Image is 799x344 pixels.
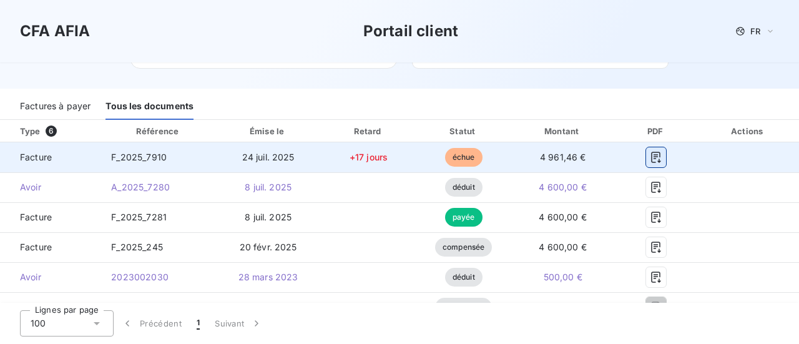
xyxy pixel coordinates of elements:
div: Émise le [218,125,318,137]
span: 20 févr. 2025 [240,242,297,252]
div: Actions [700,125,797,137]
span: 4 600,00 € [539,242,587,252]
span: F_2025_7910 [111,152,167,162]
span: Facture [10,301,91,313]
div: PDF [617,125,695,137]
span: 8 juil. 2025 [245,182,292,192]
span: 500,00 € [544,302,582,312]
div: Montant [513,125,612,137]
button: Suivant [207,310,270,337]
span: payée [445,208,483,227]
span: 1 [197,317,200,330]
span: déduit [445,268,483,287]
button: 1 [189,310,207,337]
div: Factures à payer [20,94,91,120]
span: Avoir [10,181,91,194]
span: déduit [445,178,483,197]
div: Tous les documents [105,94,194,120]
span: 500,00 € [544,272,582,282]
span: 2023002030 [111,272,169,282]
div: Type [12,125,99,137]
span: compensée [435,298,492,317]
span: 28 mars 2023 [238,272,298,282]
span: 4 600,00 € [539,182,587,192]
div: Retard [323,125,414,137]
span: compensée [435,238,492,257]
span: Avoir [10,271,91,283]
span: Facture [10,241,91,253]
span: 6 [46,125,57,137]
span: 24 juil. 2025 [242,152,295,162]
span: Facture [10,211,91,224]
span: +17 jours [350,152,388,162]
span: 8 juil. 2025 [245,212,292,222]
span: échue [445,148,483,167]
button: Précédent [114,310,189,337]
span: F_2025_7281 [111,212,167,222]
span: A_2025_7280 [111,182,170,192]
div: Statut [419,125,508,137]
span: 4 600,00 € [539,212,587,222]
div: Référence [136,126,179,136]
span: F_2025_245 [111,242,163,252]
span: 4 961,46 € [540,152,586,162]
span: 100 [31,317,46,330]
h3: CFA AFIA [20,20,90,42]
span: Facture [10,151,91,164]
h3: Portail client [363,20,458,42]
span: 19 mars 2020 [239,302,297,312]
span: 2020000134 [111,302,167,312]
span: FR [750,26,760,36]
